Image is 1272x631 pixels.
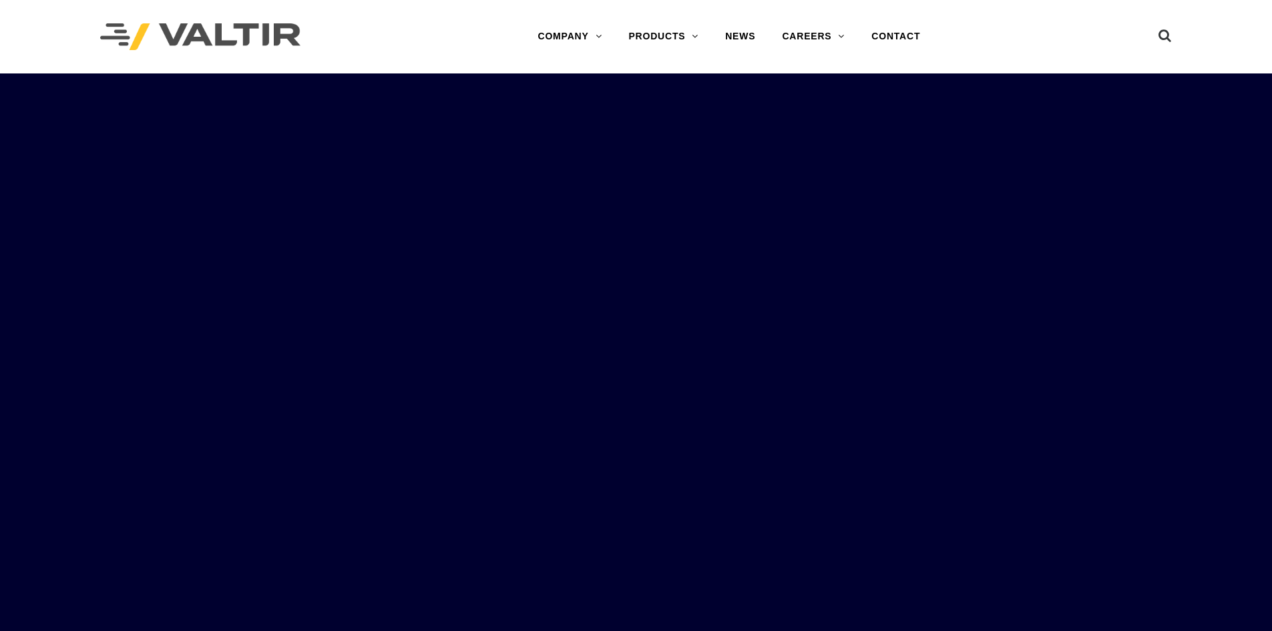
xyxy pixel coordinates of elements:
[615,23,712,50] a: PRODUCTS
[100,23,300,51] img: Valtir
[524,23,615,50] a: COMPANY
[769,23,858,50] a: CAREERS
[712,23,769,50] a: NEWS
[858,23,933,50] a: CONTACT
